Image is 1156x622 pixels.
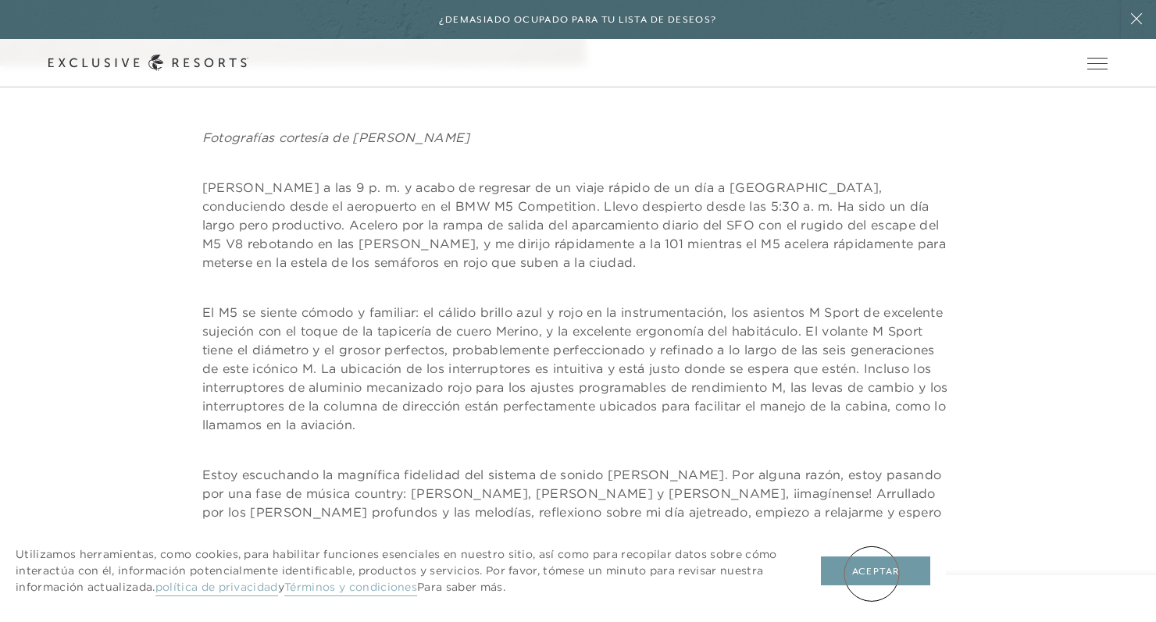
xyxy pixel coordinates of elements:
[202,179,946,270] font: [PERSON_NAME] a las 9 p. m. y acabo de regresar de un viaje rápido de un día a [GEOGRAPHIC_DATA],...
[202,304,948,432] font: El M5 se siente cómodo y familiar: el cálido brillo azul y rojo en la instrumentación, los asient...
[417,580,505,594] font: Para saber más.
[821,556,930,586] button: Aceptar
[202,130,470,145] font: Fotografías cortesía de [PERSON_NAME]
[284,580,417,594] font: Términos y condiciones
[1087,58,1108,69] button: Abrir navegación
[278,580,284,594] font: y
[16,547,777,594] font: Utilizamos herramientas, como cookies, para habilitar funciones esenciales en nuestro sitio, así ...
[852,566,900,577] font: Aceptar
[439,14,716,25] font: ¿Demasiado ocupado para tu lista de deseos?
[202,467,947,576] font: Estoy escuchando la magnífica fidelidad del sistema de sonido [PERSON_NAME]. Por alguna razón, es...
[155,580,278,596] a: política de privacidad
[284,580,417,596] a: Términos y condiciones
[155,580,278,594] font: política de privacidad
